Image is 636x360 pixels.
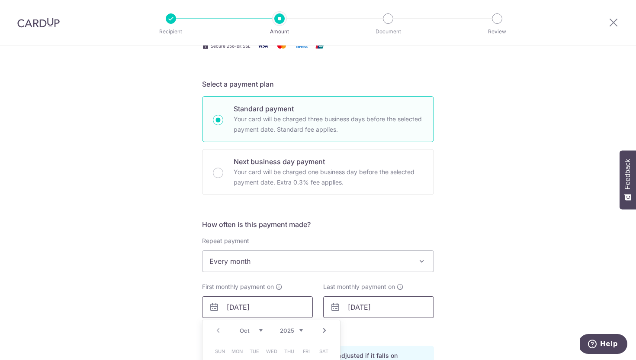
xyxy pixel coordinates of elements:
[202,237,249,245] label: Repeat payment
[465,27,529,36] p: Review
[211,42,251,49] span: Secure 256-bit SSL
[202,79,434,89] h5: Select a payment plan
[624,159,632,189] span: Feedback
[139,27,203,36] p: Recipient
[311,40,328,51] img: Union Pay
[247,344,261,358] span: Tuesday
[265,344,279,358] span: Wednesday
[202,251,434,272] span: Every month
[282,344,296,358] span: Thursday
[580,334,627,356] iframe: Opens a widget where you can find more information
[17,17,60,28] img: CardUp
[323,296,434,318] input: DD / MM / YYYY
[317,344,331,358] span: Saturday
[234,114,423,135] p: Your card will be charged three business days before the selected payment date. Standard fee appl...
[234,156,423,167] p: Next business day payment
[319,325,330,336] a: Next
[356,27,420,36] p: Document
[202,282,274,291] span: First monthly payment on
[230,344,244,358] span: Monday
[254,40,271,51] img: Visa
[202,219,434,230] h5: How often is this payment made?
[202,296,313,318] input: DD / MM / YYYY
[234,167,423,188] p: Your card will be charged one business day before the selected payment date. Extra 0.3% fee applies.
[247,27,312,36] p: Amount
[202,250,434,272] span: Every month
[323,282,395,291] span: Last monthly payment on
[273,40,290,51] img: Mastercard
[299,344,313,358] span: Friday
[292,40,309,51] img: American Express
[620,150,636,209] button: Feedback - Show survey
[213,344,227,358] span: Sunday
[234,104,423,114] p: Standard payment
